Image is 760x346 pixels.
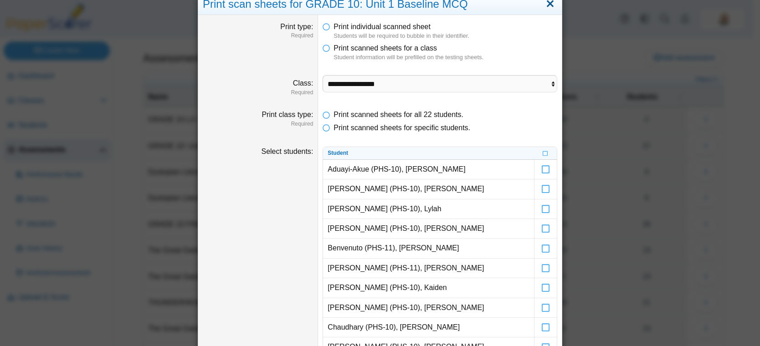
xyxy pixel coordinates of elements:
[323,219,534,239] td: [PERSON_NAME] (PHS-10), [PERSON_NAME]
[323,259,534,278] td: [PERSON_NAME] (PHS-11), [PERSON_NAME]
[203,89,313,97] dfn: Required
[323,318,534,337] td: Chaudhary (PHS-10), [PERSON_NAME]
[280,23,313,31] label: Print type
[323,278,534,298] td: [PERSON_NAME] (PHS-10), Kaiden
[323,147,534,160] th: Student
[334,44,437,52] span: Print scanned sheets for a class
[261,148,313,155] label: Select students
[262,111,313,118] label: Print class type
[334,111,463,118] span: Print scanned sheets for all 22 students.
[323,199,534,219] td: [PERSON_NAME] (PHS-10), Lylah
[203,32,313,40] dfn: Required
[293,79,313,87] label: Class
[323,179,534,199] td: [PERSON_NAME] (PHS-10), [PERSON_NAME]
[203,120,313,128] dfn: Required
[334,53,557,61] dfn: Student information will be prefilled on the testing sheets.
[323,298,534,318] td: [PERSON_NAME] (PHS-10), [PERSON_NAME]
[334,32,557,40] dfn: Students will be required to bubble in their identifier.
[334,23,431,31] span: Print individual scanned sheet
[334,124,470,132] span: Print scanned sheets for specific students.
[323,160,534,179] td: Aduayi-Akue (PHS-10), [PERSON_NAME]
[323,239,534,258] td: Benvenuto (PHS-11), [PERSON_NAME]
